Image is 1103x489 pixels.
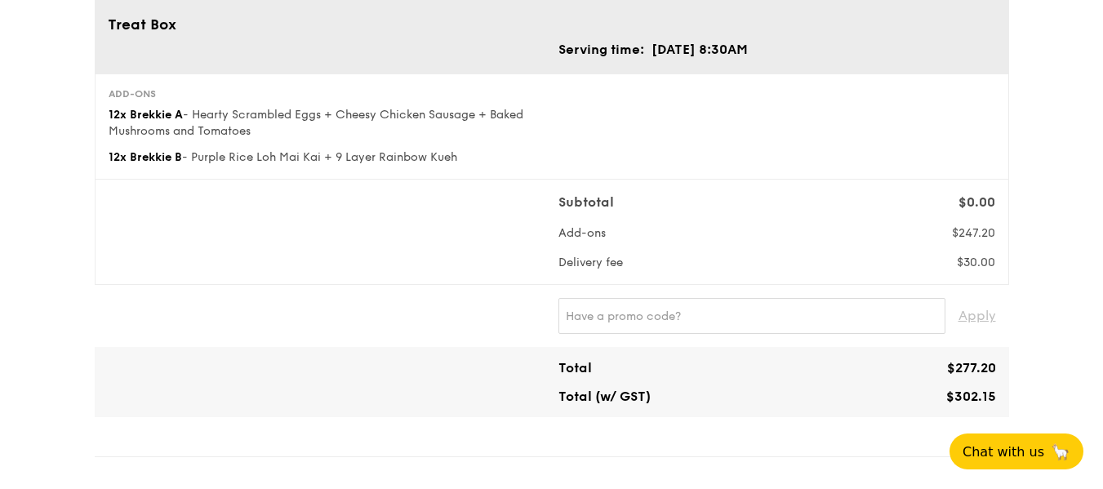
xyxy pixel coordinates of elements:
[963,444,1044,460] span: Chat with us
[109,108,523,138] span: - Hearty Scrambled Eggs + Cheesy Chicken Sausage + Baked Mushrooms and Tomatoes
[558,256,623,269] span: Delivery fee
[558,360,592,376] span: Total
[1051,442,1070,461] span: 🦙
[957,256,995,269] span: $30.00
[950,433,1083,469] button: Chat with us🦙
[109,108,183,122] span: 12x Brekkie A
[651,39,749,60] td: [DATE] 8:30AM
[108,13,996,36] div: Treat Box
[946,389,996,404] span: $302.15
[558,194,614,210] span: Subtotal
[558,39,651,60] td: Serving time:
[109,87,545,100] div: Add-ons
[947,360,996,376] span: $277.20
[182,150,457,164] span: - Purple Rice Loh Mai Kai + 9 Layer Rainbow Kueh
[558,298,945,334] input: Have a promo code?
[958,194,995,210] span: $0.00
[558,226,606,240] span: Add-ons
[952,226,995,240] span: $247.20
[558,389,651,404] span: Total (w/ GST)
[958,298,996,334] span: Apply
[109,150,182,164] span: 12x Brekkie B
